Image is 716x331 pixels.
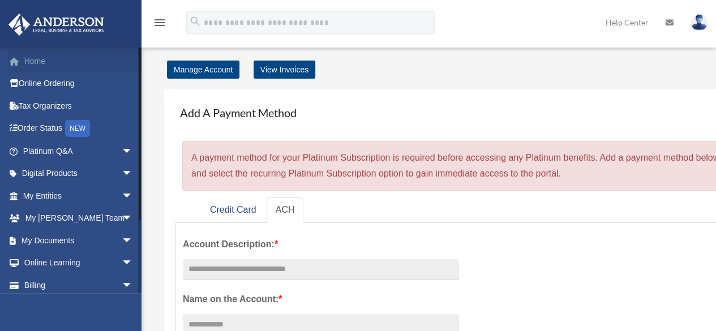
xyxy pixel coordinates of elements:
label: Name on the Account: [183,291,459,307]
span: arrow_drop_down [122,184,144,208]
a: Billingarrow_drop_down [8,274,150,296]
a: Order StatusNEW [8,117,150,140]
span: arrow_drop_down [122,274,144,297]
a: My [PERSON_NAME] Teamarrow_drop_down [8,207,150,230]
a: menu [153,20,166,29]
a: ACH [267,197,304,223]
i: menu [153,16,166,29]
a: Manage Account [167,61,239,79]
a: Home [8,50,150,72]
a: Credit Card [201,197,265,223]
span: arrow_drop_down [122,162,144,186]
span: arrow_drop_down [122,140,144,163]
a: My Documentsarrow_drop_down [8,229,150,252]
img: User Pic [691,14,708,31]
a: Digital Productsarrow_drop_down [8,162,150,185]
a: Online Ordering [8,72,150,95]
span: arrow_drop_down [122,229,144,252]
i: search [189,15,201,28]
span: arrow_drop_down [122,207,144,230]
a: Tax Organizers [8,94,150,117]
a: View Invoices [254,61,315,79]
div: NEW [65,120,90,137]
a: My Entitiesarrow_drop_down [8,184,150,207]
span: arrow_drop_down [122,252,144,275]
label: Account Description: [183,237,459,252]
a: Online Learningarrow_drop_down [8,252,150,274]
img: Anderson Advisors Platinum Portal [5,14,108,36]
a: Platinum Q&Aarrow_drop_down [8,140,150,162]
